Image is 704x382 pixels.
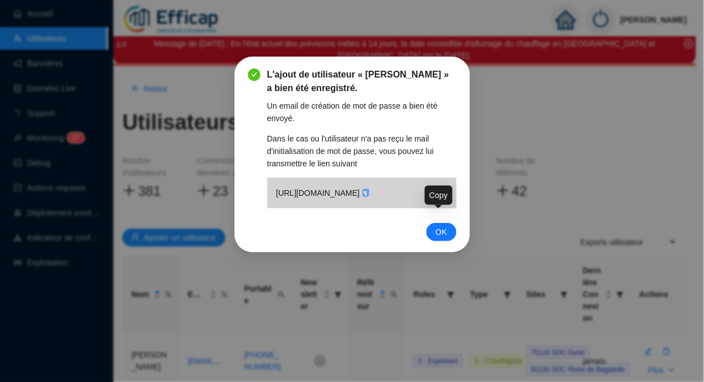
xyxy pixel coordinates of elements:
[362,187,370,199] button: Copy
[436,226,447,238] span: OK
[425,186,453,205] div: Copy
[267,100,456,125] div: Un email de création de mot de passe a bien été envoyé.
[362,189,370,197] span: copy
[267,132,456,170] div: Dans le cas ou l'utilisateur n'a pas reçu le mail d'initialisation de mot de passe, vous pouvez l...
[426,223,456,241] button: OK
[267,178,456,208] div: [URL][DOMAIN_NAME]
[248,68,261,81] span: check-circle
[267,68,456,95] span: L'ajout de utilisateur « [PERSON_NAME] » a bien été enregistré.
